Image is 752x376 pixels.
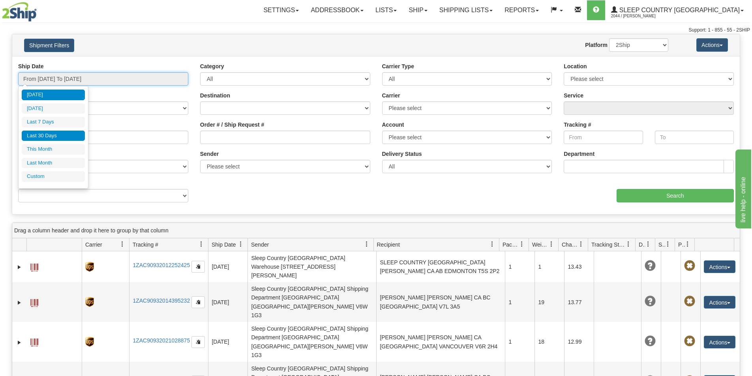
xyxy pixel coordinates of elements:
span: Recipient [377,241,400,249]
li: This Month [22,144,85,155]
li: Custom [22,171,85,182]
iframe: chat widget [734,148,751,228]
td: 12.99 [564,322,594,362]
a: Shipment Issues filter column settings [661,238,675,251]
span: Tracking Status [591,241,626,249]
td: Sleep Country [GEOGRAPHIC_DATA] Shipping Department [GEOGRAPHIC_DATA] [GEOGRAPHIC_DATA][PERSON_NA... [248,282,376,322]
td: [DATE] [208,282,248,322]
button: Copy to clipboard [191,261,205,273]
a: Reports [499,0,545,20]
a: Shipping lists [433,0,499,20]
td: [DATE] [208,322,248,362]
a: Expand [15,339,23,346]
label: Ship Date [18,62,44,70]
li: Last 7 Days [22,117,85,127]
img: 8 - UPS [85,262,94,272]
a: Weight filter column settings [545,238,558,251]
li: Last Month [22,158,85,168]
td: Sleep Country [GEOGRAPHIC_DATA] Warehouse [STREET_ADDRESS][PERSON_NAME] [248,251,376,282]
label: Platform [585,41,608,49]
span: Pickup Status [678,241,685,249]
button: Actions [704,260,735,273]
li: Last 30 Days [22,131,85,141]
a: Carrier filter column settings [116,238,129,251]
a: Settings [257,0,305,20]
td: 13.77 [564,282,594,322]
a: Label [30,335,38,348]
span: Packages [503,241,519,249]
a: Ship [403,0,433,20]
img: logo2044.jpg [2,2,37,22]
a: Ship Date filter column settings [234,238,248,251]
div: live help - online [6,5,73,14]
td: [PERSON_NAME] [PERSON_NAME] CA [GEOGRAPHIC_DATA] VANCOUVER V6R 2H4 [376,322,505,362]
td: 1 [534,251,564,282]
td: [DATE] [208,251,248,282]
label: Sender [200,150,219,158]
label: Category [200,62,224,70]
button: Copy to clipboard [191,296,205,308]
a: 1ZAC90932021028875 [133,337,190,344]
span: Charge [562,241,578,249]
label: Account [382,121,404,129]
button: Actions [704,296,735,309]
button: Copy to clipboard [191,336,205,348]
div: grid grouping header [12,223,740,238]
label: Service [564,92,583,99]
div: Support: 1 - 855 - 55 - 2SHIP [2,27,750,34]
a: Recipient filter column settings [486,238,499,251]
td: 18 [534,322,564,362]
a: Expand [15,299,23,307]
a: Lists [369,0,403,20]
span: Pickup Not Assigned [684,336,695,347]
span: 2044 / [PERSON_NAME] [611,12,670,20]
span: Tracking # [133,241,158,249]
img: 8 - UPS [85,337,94,347]
a: Pickup Status filter column settings [681,238,694,251]
a: Sleep Country [GEOGRAPHIC_DATA] 2044 / [PERSON_NAME] [605,0,750,20]
button: Shipment Filters [24,39,74,52]
a: Delivery Status filter column settings [641,238,655,251]
span: Sleep Country [GEOGRAPHIC_DATA] [617,7,740,13]
label: Order # / Ship Request # [200,121,264,129]
span: Shipment Issues [658,241,665,249]
a: Tracking # filter column settings [195,238,208,251]
label: Destination [200,92,230,99]
td: 1 [505,322,534,362]
a: Addressbook [305,0,369,20]
img: 8 - UPS [85,297,94,307]
span: Unknown [645,260,656,271]
label: Tracking # [564,121,591,129]
a: Label [30,296,38,308]
a: Charge filter column settings [574,238,588,251]
a: 1ZAC90932012252425 [133,262,190,268]
td: SLEEP COUNTRY [GEOGRAPHIC_DATA] [PERSON_NAME] CA AB EDMONTON T5S 2P2 [376,251,505,282]
td: 1 [505,282,534,322]
label: Carrier [382,92,400,99]
input: To [655,131,734,144]
a: 1ZAC90932014395232 [133,297,190,304]
span: Delivery Status [639,241,645,249]
li: [DATE] [22,90,85,100]
td: [PERSON_NAME] [PERSON_NAME] CA BC [GEOGRAPHIC_DATA] V7L 3A5 [376,282,505,322]
label: Carrier Type [382,62,414,70]
label: Department [564,150,594,158]
a: Expand [15,263,23,271]
button: Actions [696,38,728,52]
a: Label [30,260,38,273]
a: Tracking Status filter column settings [622,238,635,251]
span: Carrier [85,241,102,249]
a: Sender filter column settings [360,238,373,251]
span: Sender [251,241,269,249]
td: 1 [505,251,534,282]
button: Actions [704,336,735,348]
label: Delivery Status [382,150,422,158]
td: Sleep Country [GEOGRAPHIC_DATA] Shipping Department [GEOGRAPHIC_DATA] [GEOGRAPHIC_DATA][PERSON_NA... [248,322,376,362]
td: 13.43 [564,251,594,282]
label: Location [564,62,587,70]
a: Packages filter column settings [515,238,529,251]
input: Search [617,189,734,202]
span: Weight [532,241,549,249]
span: Unknown [645,336,656,347]
li: [DATE] [22,103,85,114]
